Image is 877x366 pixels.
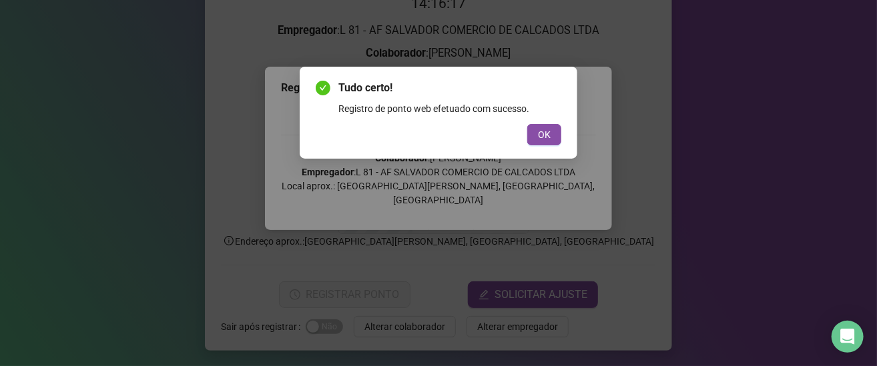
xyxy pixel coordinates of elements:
[538,127,551,142] span: OK
[527,124,561,145] button: OK
[316,81,330,95] span: check-circle
[338,80,561,96] span: Tudo certo!
[338,101,561,116] div: Registro de ponto web efetuado com sucesso.
[832,321,864,353] div: Open Intercom Messenger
